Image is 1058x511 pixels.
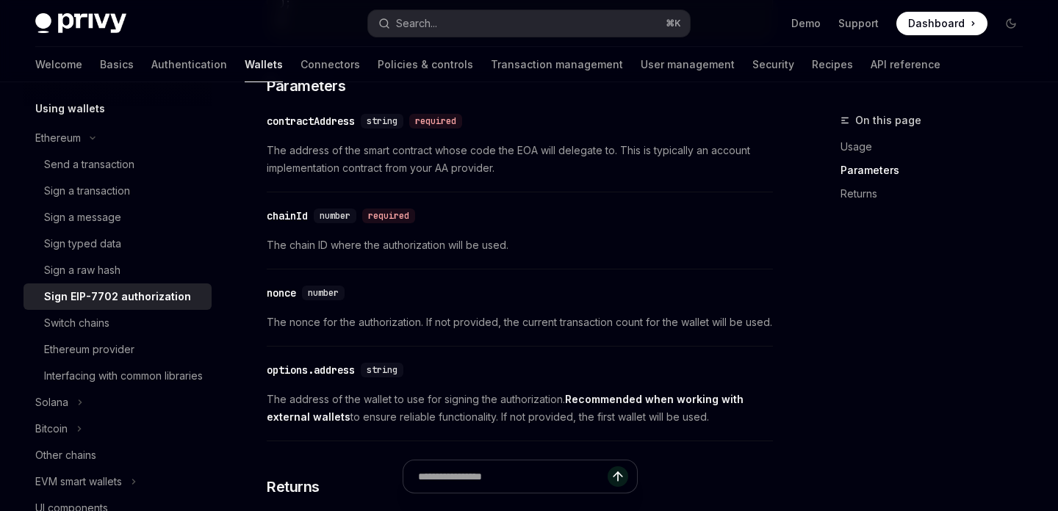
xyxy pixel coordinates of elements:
[44,209,121,226] div: Sign a message
[752,47,794,82] a: Security
[35,100,105,117] h5: Using wallets
[267,209,308,223] div: chainId
[44,341,134,358] div: Ethereum provider
[908,16,965,31] span: Dashboard
[320,210,350,222] span: number
[841,135,1034,159] a: Usage
[367,115,397,127] span: string
[44,314,109,332] div: Switch chains
[245,47,283,82] a: Wallets
[267,391,773,426] span: The address of the wallet to use for signing the authorization. to ensure reliable functionality....
[267,114,355,128] div: contractAddress
[35,394,68,411] div: Solana
[24,310,212,336] a: Switch chains
[44,182,130,200] div: Sign a transaction
[308,287,339,299] span: number
[367,364,397,376] span: string
[267,286,296,300] div: nonce
[362,209,415,223] div: required
[491,47,623,82] a: Transaction management
[24,363,212,389] a: Interfacing with common libraries
[100,47,134,82] a: Basics
[301,47,360,82] a: Connectors
[44,235,121,253] div: Sign typed data
[409,114,462,128] div: required
[641,47,735,82] a: User management
[608,466,628,487] button: Send message
[35,446,96,464] div: Other chains
[838,16,879,31] a: Support
[24,468,212,495] button: Toggle EVM smart wallets section
[855,112,921,129] span: On this page
[24,416,212,442] button: Toggle Bitcoin section
[35,13,126,34] img: dark logo
[896,12,987,35] a: Dashboard
[396,15,437,32] div: Search...
[44,156,134,173] div: Send a transaction
[24,178,212,204] a: Sign a transaction
[44,367,203,385] div: Interfacing with common libraries
[267,142,773,177] span: The address of the smart contract whose code the EOA will delegate to. This is typically an accou...
[267,76,345,96] span: Parameters
[24,231,212,257] a: Sign typed data
[24,442,212,468] a: Other chains
[378,47,473,82] a: Policies & controls
[44,288,191,305] div: Sign EIP-7702 authorization
[35,47,82,82] a: Welcome
[151,47,227,82] a: Authentication
[267,314,773,331] span: The nonce for the authorization. If not provided, the current transaction count for the wallet wi...
[44,261,120,279] div: Sign a raw hash
[418,460,608,493] input: Ask a question...
[999,12,1023,35] button: Toggle dark mode
[24,125,212,151] button: Toggle Ethereum section
[24,336,212,363] a: Ethereum provider
[841,159,1034,182] a: Parameters
[24,204,212,231] a: Sign a message
[666,18,681,29] span: ⌘ K
[35,473,122,490] div: EVM smart wallets
[24,257,212,283] a: Sign a raw hash
[24,283,212,310] a: Sign EIP-7702 authorization
[35,129,81,147] div: Ethereum
[812,47,853,82] a: Recipes
[871,47,940,82] a: API reference
[841,182,1034,206] a: Returns
[35,420,68,438] div: Bitcoin
[24,151,212,178] a: Send a transaction
[24,389,212,416] button: Toggle Solana section
[791,16,821,31] a: Demo
[267,236,773,254] span: The chain ID where the authorization will be used.
[267,363,355,377] div: options.address
[368,10,689,37] button: Open search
